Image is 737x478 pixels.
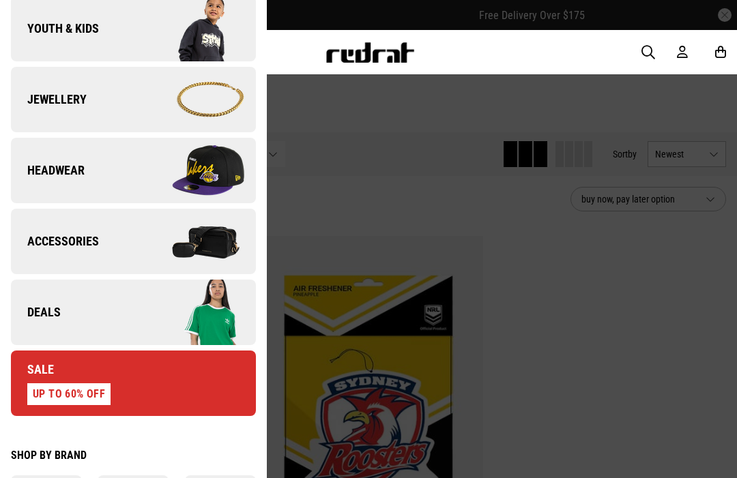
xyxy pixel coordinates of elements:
[11,233,99,250] span: Accessories
[11,162,85,179] span: Headwear
[11,280,256,345] a: Deals Company
[133,207,255,275] img: Company
[11,91,87,108] span: Jewellery
[27,383,111,405] div: UP TO 60% OFF
[325,42,415,63] img: Redrat logo
[11,304,61,320] span: Deals
[11,449,256,462] div: Shop by Brand
[11,138,256,203] a: Headwear Company
[11,67,256,132] a: Jewellery Company
[133,65,255,134] img: Company
[11,350,256,416] a: Sale UP TO 60% OFF
[133,136,255,205] img: Company
[11,20,99,37] span: Youth & Kids
[11,209,256,274] a: Accessories Company
[11,5,52,46] button: Open LiveChat chat widget
[133,278,255,346] img: Company
[11,361,54,378] span: Sale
